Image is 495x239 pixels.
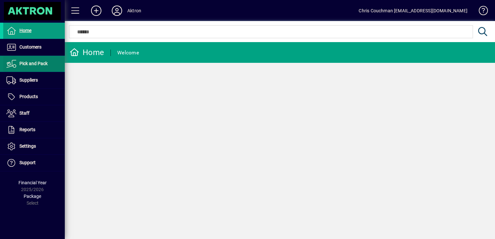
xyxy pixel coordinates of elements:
a: Staff [3,105,65,121]
span: Staff [19,110,29,116]
a: Settings [3,138,65,154]
a: Support [3,155,65,171]
div: Chris Couchman [EMAIL_ADDRESS][DOMAIN_NAME] [359,6,467,16]
a: Pick and Pack [3,56,65,72]
div: Welcome [117,48,139,58]
span: Reports [19,127,35,132]
button: Profile [107,5,127,17]
span: Suppliers [19,77,38,83]
div: Home [70,47,104,58]
a: Products [3,89,65,105]
button: Add [86,5,107,17]
span: Products [19,94,38,99]
span: Package [24,194,41,199]
a: Knowledge Base [474,1,487,22]
a: Suppliers [3,72,65,88]
a: Reports [3,122,65,138]
span: Customers [19,44,41,50]
span: Home [19,28,31,33]
span: Support [19,160,36,165]
span: Financial Year [18,180,47,185]
div: Aktron [127,6,141,16]
span: Settings [19,143,36,149]
span: Pick and Pack [19,61,48,66]
a: Customers [3,39,65,55]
